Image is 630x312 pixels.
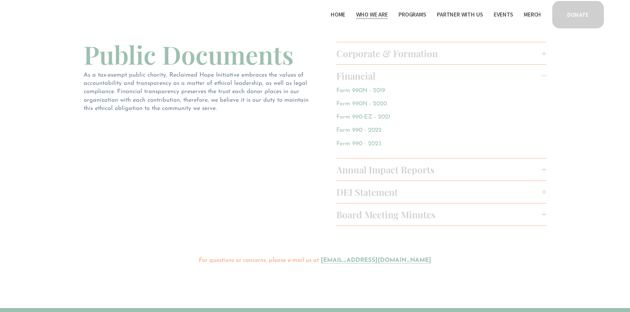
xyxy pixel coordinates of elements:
[336,88,385,94] a: Form 990N - 2019
[399,9,426,20] a: folder dropdown
[336,87,547,158] div: Financial
[336,158,547,181] button: Annual Impact Reports
[336,203,547,225] button: Board Meeting Minutes
[336,208,542,221] span: Board Meeting Minutes
[199,258,319,263] em: For questions or concerns, please e-mail us at
[336,101,387,107] a: Form 990N - 2020
[336,141,381,147] a: Form 990 - 2023
[336,114,390,120] a: Form 990-EZ - 2021
[399,10,426,19] span: Programs
[331,9,345,20] a: Home
[437,9,483,20] a: folder dropdown
[84,38,294,71] span: Public Documents
[336,65,547,87] button: Financial
[494,9,513,20] a: Events
[356,9,388,20] a: folder dropdown
[336,163,542,176] span: Annual Impact Reports
[321,258,431,263] a: [EMAIL_ADDRESS][DOMAIN_NAME]
[336,127,382,133] a: Form 990 - 2022
[356,10,388,19] span: Who We Are
[336,47,542,59] span: Corporate & Formation
[84,72,311,112] span: As a tax-exempt public charity, Reclaimed Hope Initiative embraces the values of accountability a...
[336,181,547,203] button: DEI Statement
[336,70,542,82] span: Financial
[336,186,542,198] span: DEI Statement
[524,9,541,20] a: Merch
[437,10,483,19] span: Partner With Us
[336,42,547,64] button: Corporate & Formation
